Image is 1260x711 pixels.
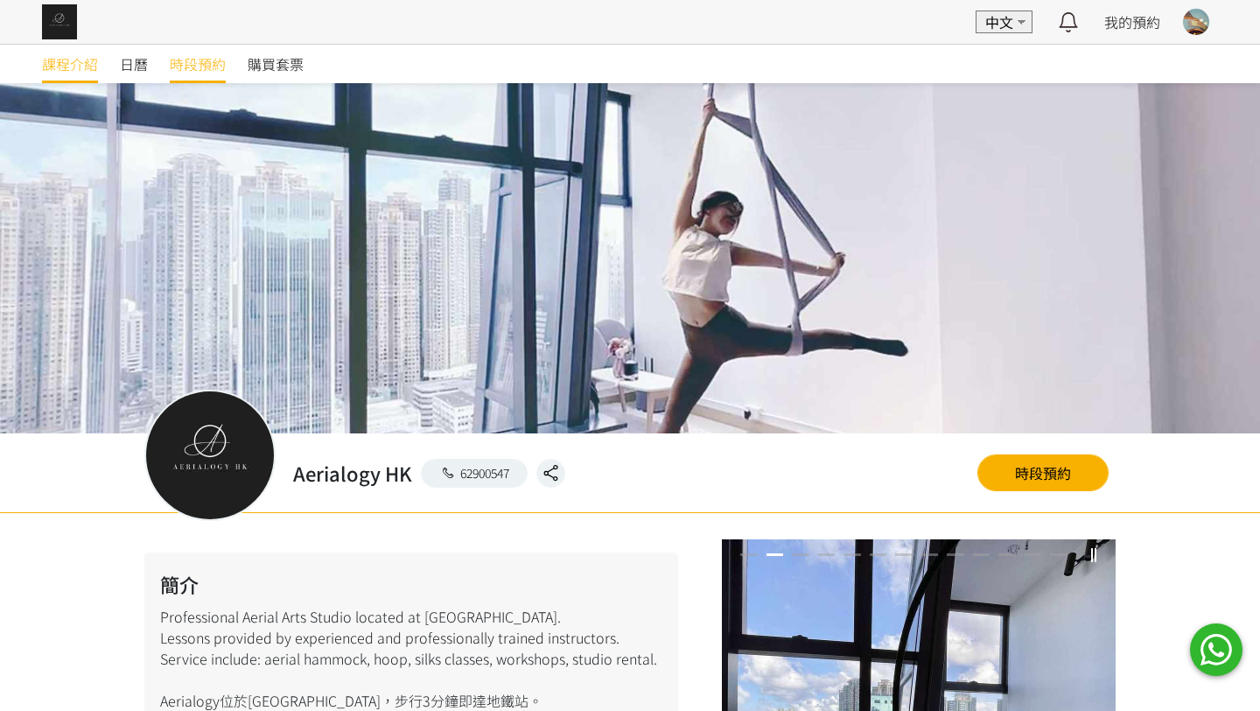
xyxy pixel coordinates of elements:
img: img_61c0148bb0266 [42,4,77,39]
h2: Aerialogy HK [293,459,412,488]
a: 購買套票 [248,45,304,83]
span: 課程介紹 [42,53,98,74]
a: 課程介紹 [42,45,98,83]
span: 購買套票 [248,53,304,74]
a: 時段預約 [170,45,226,83]
a: 時段預約 [977,454,1109,491]
a: 我的預約 [1104,11,1160,32]
h2: 簡介 [160,570,662,599]
span: 時段預約 [170,53,226,74]
a: 62900547 [421,459,528,488]
a: 日曆 [120,45,148,83]
span: 日曆 [120,53,148,74]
